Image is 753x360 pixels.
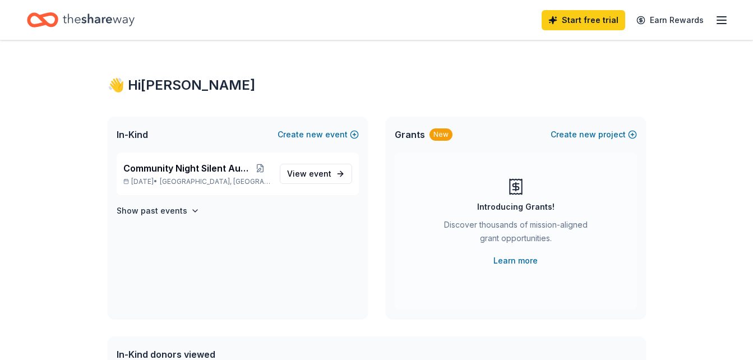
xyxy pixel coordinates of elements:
[278,128,359,141] button: Createnewevent
[117,128,148,141] span: In-Kind
[493,254,538,267] a: Learn more
[117,204,200,218] button: Show past events
[579,128,596,141] span: new
[117,204,187,218] h4: Show past events
[287,167,331,181] span: View
[395,128,425,141] span: Grants
[542,10,625,30] a: Start free trial
[440,218,592,250] div: Discover thousands of mission-aligned grant opportunities.
[123,177,271,186] p: [DATE] •
[280,164,352,184] a: View event
[123,161,251,175] span: Community Night Silent Auction
[309,169,331,178] span: event
[429,128,452,141] div: New
[477,200,555,214] div: Introducing Grants!
[160,177,270,186] span: [GEOGRAPHIC_DATA], [GEOGRAPHIC_DATA]
[108,76,646,94] div: 👋 Hi [PERSON_NAME]
[306,128,323,141] span: new
[551,128,637,141] button: Createnewproject
[630,10,710,30] a: Earn Rewards
[27,7,135,33] a: Home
